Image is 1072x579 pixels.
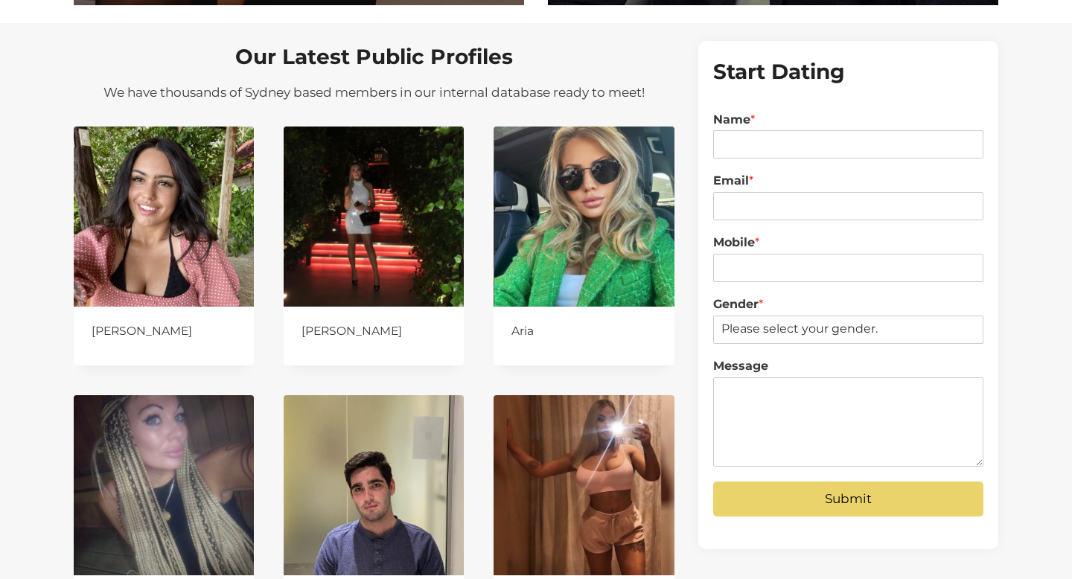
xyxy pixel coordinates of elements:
label: Email [713,173,983,189]
input: Mobile [713,254,983,282]
img: Zara [494,395,674,575]
h2: Start Dating [713,56,983,87]
a: [PERSON_NAME] [301,319,447,348]
h2: Our Latest Public Profiles [74,41,674,72]
label: Gender [713,297,983,313]
a: [PERSON_NAME] [92,319,237,348]
label: Message [713,359,983,374]
img: Chloe [284,127,464,307]
p: We have thousands of Sydney based members in our internal database ready to meet! [74,83,674,103]
a: Aria [511,319,657,348]
img: Vanessa [74,127,254,307]
label: Name [713,112,983,128]
img: Ema [74,395,254,575]
img: Aria [494,127,674,307]
img: James [284,395,464,575]
div: Aria [511,319,657,339]
div: [PERSON_NAME] [301,319,447,339]
div: [PERSON_NAME] [92,319,237,339]
label: Mobile [713,235,983,251]
button: Submit [713,482,983,516]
